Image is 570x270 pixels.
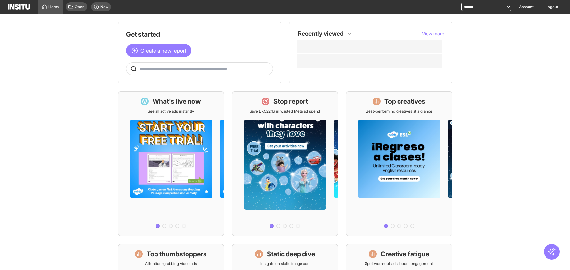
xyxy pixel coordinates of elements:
p: Save £7,522.16 in wasted Meta ad spend [250,109,320,114]
a: Stop reportSave £7,522.16 in wasted Meta ad spend [232,91,338,236]
a: Top creativesBest-performing creatives at a glance [346,91,452,236]
button: View more [422,30,444,37]
span: Create a new report [140,47,186,54]
button: Create a new report [126,44,191,57]
h1: Static deep dive [267,249,315,259]
a: What's live nowSee all active ads instantly [118,91,224,236]
p: Attention-grabbing video ads [145,261,197,266]
img: Logo [8,4,30,10]
p: Best-performing creatives at a glance [366,109,432,114]
span: Open [75,4,85,9]
h1: What's live now [153,97,201,106]
h1: Get started [126,30,273,39]
h1: Top creatives [384,97,425,106]
p: See all active ads instantly [148,109,194,114]
p: Insights on static image ads [260,261,309,266]
h1: Top thumbstoppers [147,249,207,259]
span: View more [422,31,444,36]
span: New [100,4,108,9]
h1: Stop report [273,97,308,106]
span: Home [48,4,59,9]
